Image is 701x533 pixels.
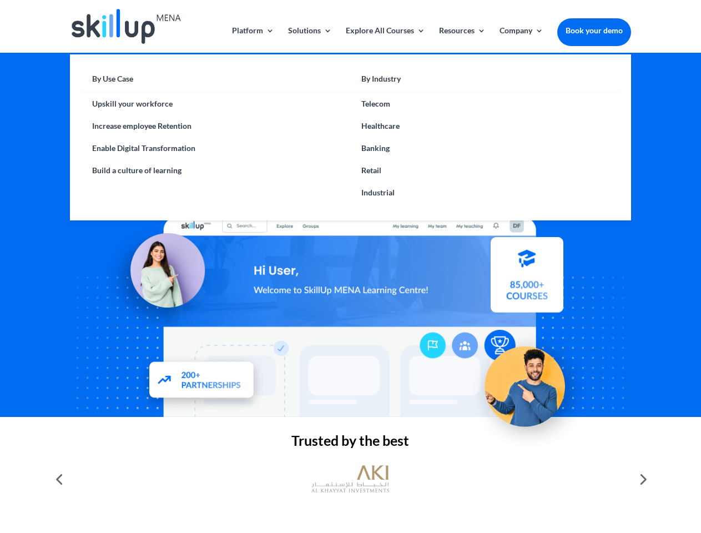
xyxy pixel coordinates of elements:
[72,9,180,44] img: Skillup Mena
[350,93,619,115] a: Telecom
[439,27,486,53] a: Resources
[350,182,619,204] a: Industrial
[81,137,350,159] a: Enable Digital Transformation
[346,27,425,53] a: Explore All Courses
[288,27,332,53] a: Solutions
[81,159,350,182] a: Build a culture of learning
[81,71,350,93] a: By Use Case
[500,27,543,53] a: Company
[557,18,631,43] a: Book your demo
[350,137,619,159] a: Banking
[138,358,266,418] img: Partners - SkillUp Mena
[70,434,631,453] h2: Trusted by the best
[350,159,619,182] a: Retail
[311,460,389,499] img: al khayyat investments logo
[468,334,592,457] img: Upskill your workforce - SkillUp
[104,221,216,333] img: Learning Management Solution - SkillUp
[232,27,274,53] a: Platform
[491,235,563,310] img: Courses library - SkillUp MENA
[350,115,619,137] a: Healthcare
[81,93,350,115] a: Upskill your workforce
[81,115,350,137] a: Increase employee Retention
[350,71,619,93] a: By Industry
